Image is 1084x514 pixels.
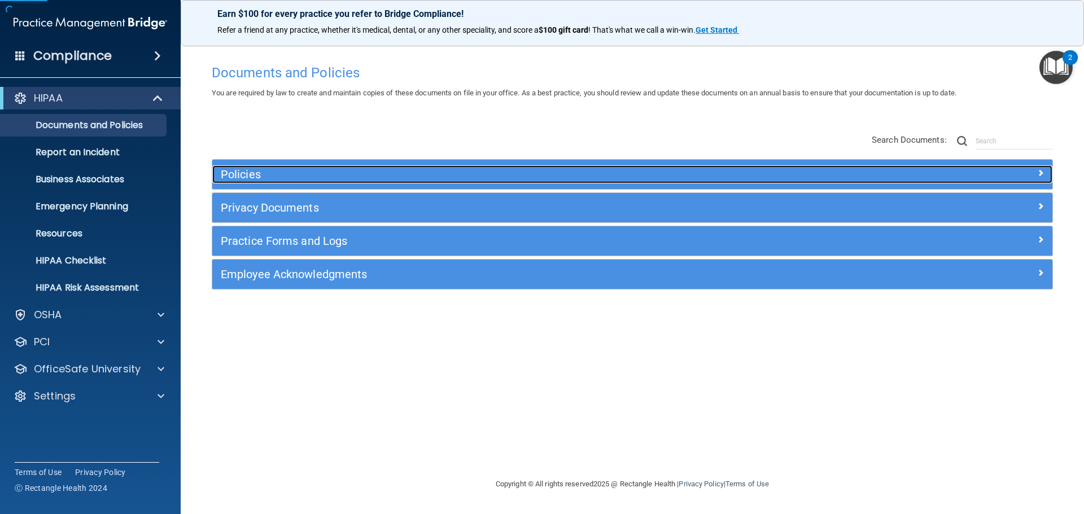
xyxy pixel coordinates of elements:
a: Privacy Policy [679,480,723,488]
a: Privacy Policy [75,467,126,478]
p: OfficeSafe University [34,362,141,376]
a: Settings [14,389,164,403]
a: Terms of Use [15,467,62,478]
span: ! That's what we call a win-win. [588,25,696,34]
p: OSHA [34,308,62,322]
input: Search [976,133,1053,150]
a: Privacy Documents [221,199,1044,217]
p: Report an Incident [7,147,161,158]
p: Business Associates [7,174,161,185]
a: Get Started [696,25,739,34]
p: Settings [34,389,76,403]
h5: Policies [221,168,834,181]
p: Documents and Policies [7,120,161,131]
img: ic-search.3b580494.png [957,136,967,146]
button: Open Resource Center, 2 new notifications [1039,51,1073,84]
p: HIPAA [34,91,63,105]
p: Emergency Planning [7,201,161,212]
div: 2 [1068,58,1072,72]
p: HIPAA Risk Assessment [7,282,161,293]
h5: Employee Acknowledgments [221,268,834,280]
div: Copyright © All rights reserved 2025 @ Rectangle Health | | [426,466,838,502]
span: Search Documents: [872,135,947,145]
p: Earn $100 for every practice you refer to Bridge Compliance! [217,8,1047,19]
h4: Compliance [33,48,112,64]
a: Terms of Use [725,480,769,488]
img: PMB logo [14,12,167,34]
a: Policies [221,165,1044,183]
h5: Practice Forms and Logs [221,235,834,247]
span: Refer a friend at any practice, whether it's medical, dental, or any other speciality, and score a [217,25,539,34]
h5: Privacy Documents [221,201,834,214]
span: Ⓒ Rectangle Health 2024 [15,482,107,494]
strong: $100 gift card [539,25,588,34]
p: PCI [34,335,50,349]
p: Resources [7,228,161,239]
a: OSHA [14,308,164,322]
a: PCI [14,335,164,349]
p: HIPAA Checklist [7,255,161,266]
a: Employee Acknowledgments [221,265,1044,283]
strong: Get Started [696,25,737,34]
a: OfficeSafe University [14,362,164,376]
a: Practice Forms and Logs [221,232,1044,250]
span: You are required by law to create and maintain copies of these documents on file in your office. ... [212,89,956,97]
h4: Documents and Policies [212,65,1053,80]
a: HIPAA [14,91,164,105]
